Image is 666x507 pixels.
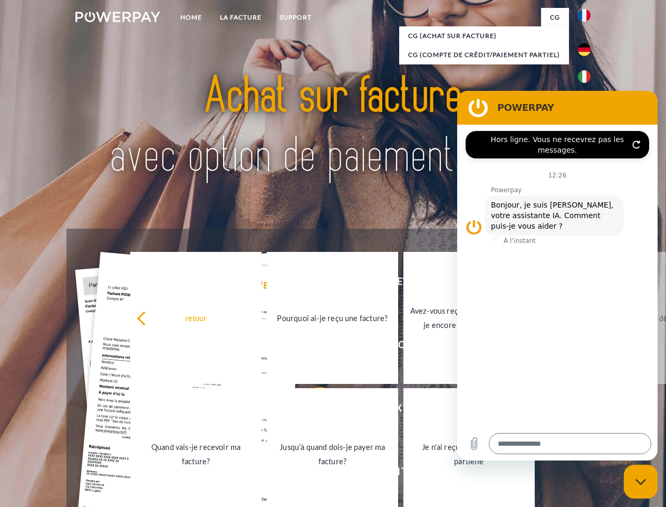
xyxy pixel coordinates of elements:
[101,51,565,202] img: title-powerpay_fr.svg
[410,304,528,332] div: Avez-vous reçu mes paiements, ai-je encore un solde ouvert?
[578,9,591,22] img: fr
[399,26,569,45] a: CG (achat sur facture)
[211,8,271,27] a: LA FACTURE
[410,440,528,468] div: Je n'ai reçu qu'une livraison partielle
[541,8,569,27] a: CG
[403,252,535,384] a: Avez-vous reçu mes paiements, ai-je encore un solde ouvert?
[171,8,211,27] a: Home
[624,465,658,499] iframe: Bouton de lancement de la fenêtre de messagerie, conversation en cours
[75,12,160,22] img: logo-powerpay-white.svg
[273,311,392,325] div: Pourquoi ai-je reçu une facture?
[399,45,569,64] a: CG (Compte de crédit/paiement partiel)
[578,70,591,83] img: it
[457,91,658,461] iframe: Fenêtre de messagerie
[271,8,321,27] a: Support
[273,440,392,468] div: Jusqu'à quand dois-je payer ma facture?
[137,440,255,468] div: Quand vais-je recevoir ma facture?
[578,43,591,56] img: de
[137,311,255,325] div: retour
